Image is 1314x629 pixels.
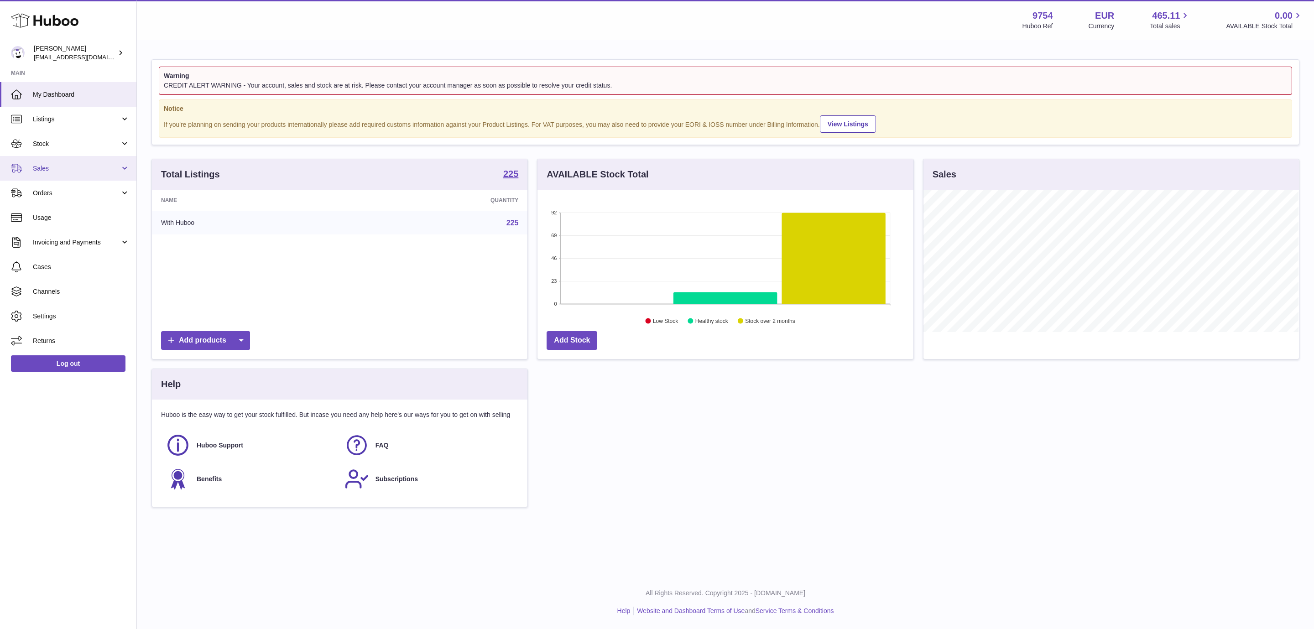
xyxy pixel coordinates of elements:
p: Huboo is the easy way to get your stock fulfilled. But incase you need any help here's our ways f... [161,411,518,419]
text: Healthy stock [695,318,729,324]
span: Cases [33,263,130,271]
span: Listings [33,115,120,124]
a: Service Terms & Conditions [756,607,834,614]
span: 465.11 [1152,10,1180,22]
div: If you're planning on sending your products internationally please add required customs informati... [164,114,1287,133]
a: Log out [11,355,125,372]
text: 92 [552,210,557,216]
a: 465.11 Total sales [1150,10,1190,31]
h3: Sales [933,168,956,181]
a: Subscriptions [344,467,514,491]
text: 46 [552,256,557,261]
a: View Listings [820,115,876,133]
span: Stock [33,140,120,148]
span: Channels [33,287,130,296]
span: Benefits [197,475,222,483]
span: FAQ [375,441,389,450]
h3: AVAILABLE Stock Total [547,168,648,181]
div: CREDIT ALERT WARNING - Your account, sales and stock are at risk. Please contact your account man... [164,81,1287,90]
strong: Notice [164,104,1287,113]
a: Website and Dashboard Terms of Use [637,607,745,614]
td: With Huboo [152,211,350,235]
span: Settings [33,312,130,321]
span: Orders [33,189,120,198]
span: My Dashboard [33,90,130,99]
li: and [634,607,834,615]
strong: 225 [503,169,518,178]
span: Sales [33,164,120,173]
a: 225 [503,169,518,180]
span: Returns [33,337,130,345]
text: 0 [554,302,557,307]
span: AVAILABLE Stock Total [1226,22,1303,31]
span: Invoicing and Payments [33,238,120,247]
a: FAQ [344,433,514,457]
div: [PERSON_NAME] [34,44,116,62]
text: 69 [552,233,557,239]
strong: 9754 [1032,10,1053,22]
span: Total sales [1150,22,1190,31]
span: Huboo Support [197,441,243,450]
a: Add products [161,331,250,350]
text: 23 [552,279,557,284]
div: Huboo Ref [1022,22,1053,31]
a: Help [617,607,631,614]
strong: Warning [164,72,1287,80]
div: Currency [1089,22,1115,31]
a: 225 [506,219,519,227]
a: 0.00 AVAILABLE Stock Total [1226,10,1303,31]
span: Subscriptions [375,475,418,483]
h3: Total Listings [161,168,220,181]
a: Huboo Support [166,433,335,457]
span: [EMAIL_ADDRESS][DOMAIN_NAME] [34,53,134,61]
p: All Rights Reserved. Copyright 2025 - [DOMAIN_NAME] [144,589,1307,598]
img: info@fieldsluxury.london [11,46,25,60]
a: Benefits [166,467,335,491]
a: Add Stock [547,331,597,350]
th: Name [152,190,350,211]
strong: EUR [1095,10,1114,22]
h3: Help [161,378,181,390]
span: Usage [33,213,130,222]
text: Stock over 2 months [746,318,795,324]
th: Quantity [350,190,527,211]
span: 0.00 [1275,10,1293,22]
text: Low Stock [653,318,678,324]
